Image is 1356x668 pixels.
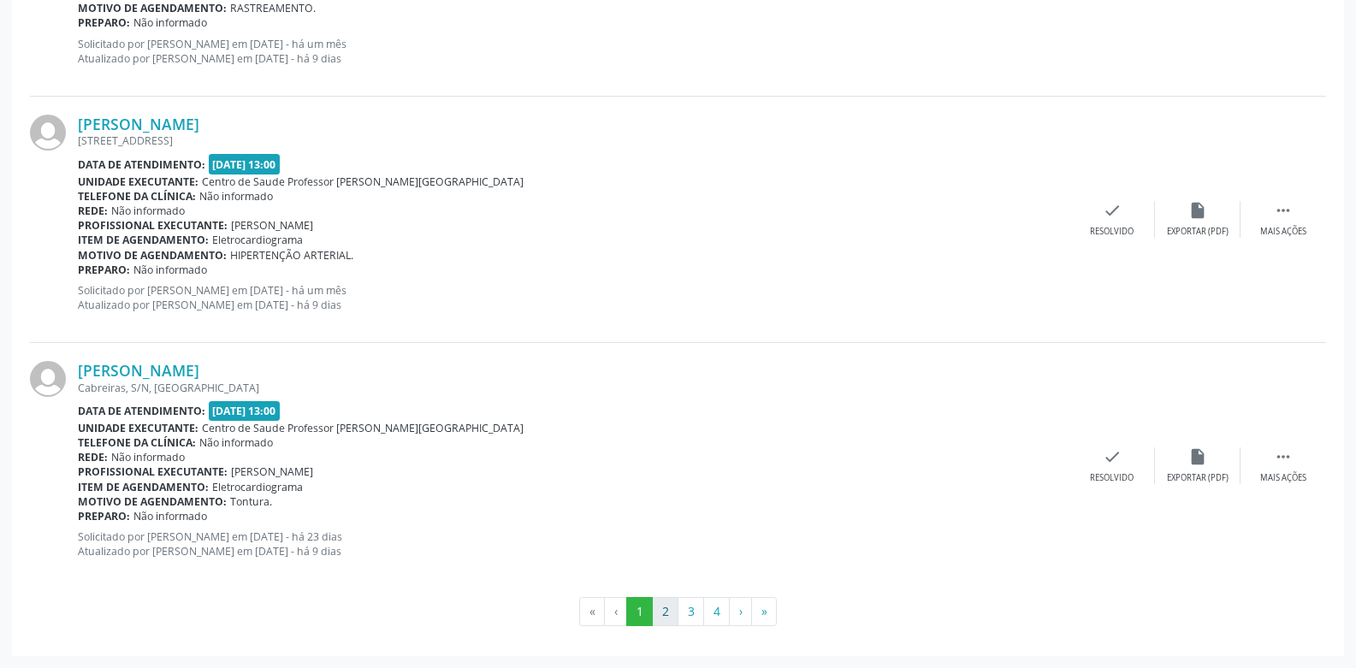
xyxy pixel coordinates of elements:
[78,204,108,218] b: Rede:
[78,529,1069,559] p: Solicitado por [PERSON_NAME] em [DATE] - há 23 dias Atualizado por [PERSON_NAME] em [DATE] - há 9...
[78,189,196,204] b: Telefone da clínica:
[1188,201,1207,220] i: insert_drive_file
[1167,226,1229,238] div: Exportar (PDF)
[1090,226,1134,238] div: Resolvido
[30,597,1326,626] ul: Pagination
[78,480,209,494] b: Item de agendamento:
[78,218,228,233] b: Profissional executante:
[751,597,777,626] button: Go to last page
[78,450,108,464] b: Rede:
[78,115,199,133] a: [PERSON_NAME]
[1103,447,1122,466] i: check
[78,233,209,247] b: Item de agendamento:
[202,421,524,435] span: Centro de Saude Professor [PERSON_NAME][GEOGRAPHIC_DATA]
[212,233,303,247] span: Eletrocardiograma
[209,154,281,174] span: [DATE] 13:00
[78,381,1069,395] div: Cabreiras, S/N, [GEOGRAPHIC_DATA]
[1274,201,1293,220] i: 
[1188,447,1207,466] i: insert_drive_file
[111,450,185,464] span: Não informado
[1090,472,1134,484] div: Resolvido
[78,174,198,189] b: Unidade executante:
[78,361,199,380] a: [PERSON_NAME]
[231,464,313,479] span: [PERSON_NAME]
[78,1,227,15] b: Motivo de agendamento:
[78,494,227,509] b: Motivo de agendamento:
[78,157,205,172] b: Data de atendimento:
[78,248,227,263] b: Motivo de agendamento:
[78,133,1069,148] div: [STREET_ADDRESS]
[78,283,1069,312] p: Solicitado por [PERSON_NAME] em [DATE] - há um mês Atualizado por [PERSON_NAME] em [DATE] - há 9 ...
[626,597,653,626] button: Go to page 1
[1103,201,1122,220] i: check
[703,597,730,626] button: Go to page 4
[1167,472,1229,484] div: Exportar (PDF)
[202,174,524,189] span: Centro de Saude Professor [PERSON_NAME][GEOGRAPHIC_DATA]
[30,115,66,151] img: img
[678,597,704,626] button: Go to page 3
[78,404,205,418] b: Data de atendimento:
[209,401,281,421] span: [DATE] 13:00
[231,218,313,233] span: [PERSON_NAME]
[729,597,752,626] button: Go to next page
[78,435,196,450] b: Telefone da clínica:
[1260,472,1306,484] div: Mais ações
[1260,226,1306,238] div: Mais ações
[230,1,316,15] span: RASTREAMENTO.
[133,263,207,277] span: Não informado
[652,597,678,626] button: Go to page 2
[78,421,198,435] b: Unidade executante:
[230,494,272,509] span: Tontura.
[78,15,130,30] b: Preparo:
[30,361,66,397] img: img
[212,480,303,494] span: Eletrocardiograma
[78,509,130,523] b: Preparo:
[230,248,353,263] span: HIPERTENÇÃO ARTERIAL.
[133,15,207,30] span: Não informado
[1274,447,1293,466] i: 
[78,37,1069,66] p: Solicitado por [PERSON_NAME] em [DATE] - há um mês Atualizado por [PERSON_NAME] em [DATE] - há 9 ...
[78,263,130,277] b: Preparo:
[133,509,207,523] span: Não informado
[111,204,185,218] span: Não informado
[199,435,273,450] span: Não informado
[199,189,273,204] span: Não informado
[78,464,228,479] b: Profissional executante:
